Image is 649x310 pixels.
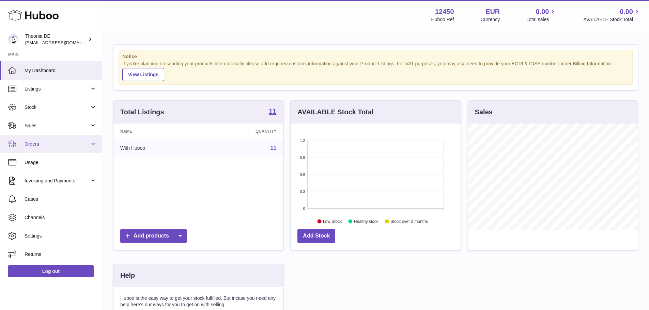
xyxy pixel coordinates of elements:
[203,124,283,139] th: Quantity
[323,219,342,224] text: Low Stock
[25,40,100,45] span: [EMAIL_ADDRESS][DOMAIN_NAME]
[300,173,305,177] text: 0.6
[297,108,373,117] h3: AVAILABLE Stock Total
[25,178,90,184] span: Invoicing and Payments
[8,34,18,45] img: info-de@theonia.com
[300,190,305,194] text: 0.3
[269,108,276,115] strong: 11
[526,16,557,23] span: Total sales
[300,138,305,143] text: 1.2
[481,16,500,23] div: Currency
[25,33,87,46] div: Theonia DE
[120,295,276,308] p: Huboo is the easy way to get your stock fulfilled. But incase you need any help here's our ways f...
[303,207,305,211] text: 0
[475,108,493,117] h3: Sales
[354,219,379,224] text: Healthy stock
[25,251,97,258] span: Returns
[620,7,633,16] span: 0.00
[113,124,203,139] th: Name
[122,61,629,81] div: If you're planning on sending your products internationally please add required customs informati...
[25,141,90,147] span: Orders
[8,265,94,277] a: Log out
[391,219,428,224] text: Stock over 2 months
[583,16,641,23] span: AVAILABLE Stock Total
[271,145,277,151] a: 11
[25,86,90,92] span: Listings
[297,229,335,243] a: Add Stock
[25,196,97,202] span: Cases
[120,271,135,280] h3: Help
[269,108,276,116] a: 11
[25,233,97,239] span: Settings
[122,68,164,81] a: View Listings
[536,7,549,16] span: 0.00
[122,53,629,60] strong: Notice
[25,67,97,74] span: My Dashboard
[25,159,97,166] span: Usage
[25,123,90,129] span: Sales
[25,104,90,111] span: Stock
[120,229,187,243] a: Add products
[435,7,454,16] strong: 12450
[113,139,203,157] td: With Huboo
[300,156,305,160] text: 0.9
[431,16,454,23] div: Huboo Ref
[25,214,97,221] span: Channels
[485,7,500,16] strong: EUR
[526,7,557,23] a: 0.00 Total sales
[583,7,641,23] a: 0.00 AVAILABLE Stock Total
[120,108,164,117] h3: Total Listings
